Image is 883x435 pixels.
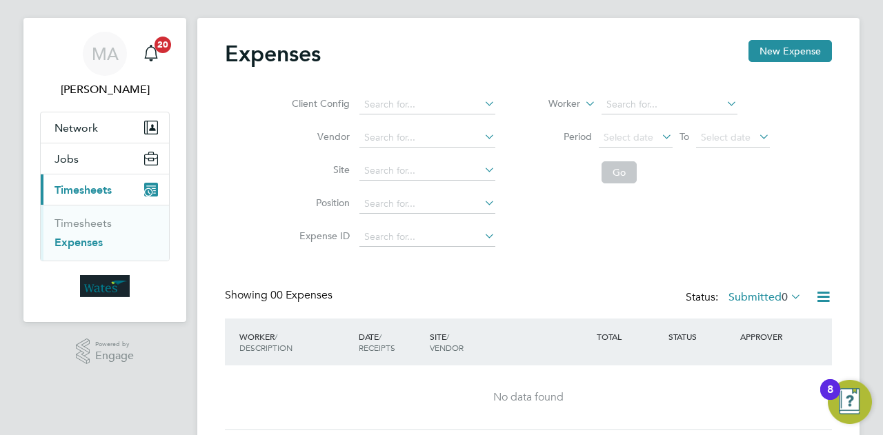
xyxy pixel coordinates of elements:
span: MA [92,45,119,63]
input: Search for... [359,128,495,148]
span: Jobs [54,152,79,165]
a: MA[PERSON_NAME] [40,32,170,98]
div: No data found [239,390,818,405]
span: / [379,331,381,342]
label: Position [288,196,350,209]
span: Timesheets [54,183,112,196]
label: Client Config [288,97,350,110]
span: Select date [701,131,751,143]
div: STATUS [665,324,737,349]
div: Status: [686,288,804,307]
span: Select date [604,131,653,143]
div: WORKER [236,324,355,360]
div: Showing [225,288,335,303]
a: Go to home page [40,275,170,297]
span: Powered by [95,338,134,350]
button: Open Resource Center, 8 new notifications [828,380,872,424]
input: Search for... [602,95,737,114]
img: wates-logo-retina.png [80,275,130,297]
div: SITE [426,324,593,360]
button: Jobs [41,143,169,174]
span: To [675,128,693,145]
label: Submitted [728,290,802,304]
a: Powered byEngage [76,338,135,365]
div: Timesheets [41,205,169,261]
span: / [446,331,449,342]
a: 20 [137,32,165,76]
input: Search for... [359,161,495,181]
span: 00 Expenses [270,288,333,302]
div: 8 [827,390,833,407]
div: APPROVER [737,324,808,349]
input: Search for... [359,227,495,247]
button: Go [602,161,637,183]
span: 0 [782,290,788,304]
span: VENDOR [430,342,464,353]
h2: Expenses [225,40,321,68]
a: Expenses [54,236,103,249]
span: Martin Asmantas [40,81,170,98]
a: Timesheets [54,216,112,230]
span: DESCRIPTION [239,342,292,353]
div: DATE [355,324,427,360]
span: Engage [95,350,134,362]
span: RECEIPTS [359,342,395,353]
label: Vendor [288,130,350,143]
button: New Expense [748,40,832,62]
input: Search for... [359,194,495,214]
button: Network [41,112,169,143]
span: 20 [155,37,171,53]
span: / [275,331,277,342]
label: Worker [518,97,580,111]
nav: Main navigation [23,18,186,322]
label: Period [530,130,592,143]
span: Network [54,121,98,134]
button: Timesheets [41,174,169,205]
input: Search for... [359,95,495,114]
div: TOTAL [593,324,665,349]
label: Site [288,163,350,176]
label: Expense ID [288,230,350,242]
